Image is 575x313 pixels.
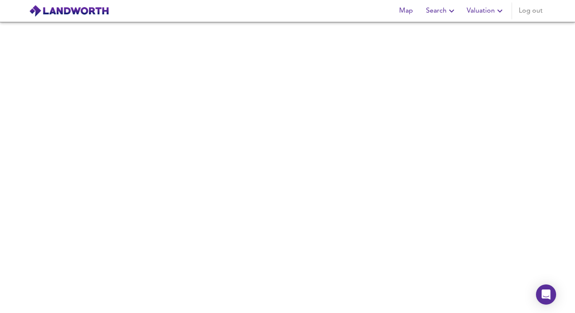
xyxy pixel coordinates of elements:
button: Valuation [463,3,508,19]
button: Log out [515,3,546,19]
span: Map [396,5,416,17]
div: Open Intercom Messenger [536,284,556,305]
span: Search [426,5,457,17]
span: Valuation [467,5,505,17]
span: Log out [519,5,543,17]
img: logo [29,5,109,17]
button: Map [392,3,419,19]
button: Search [423,3,460,19]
